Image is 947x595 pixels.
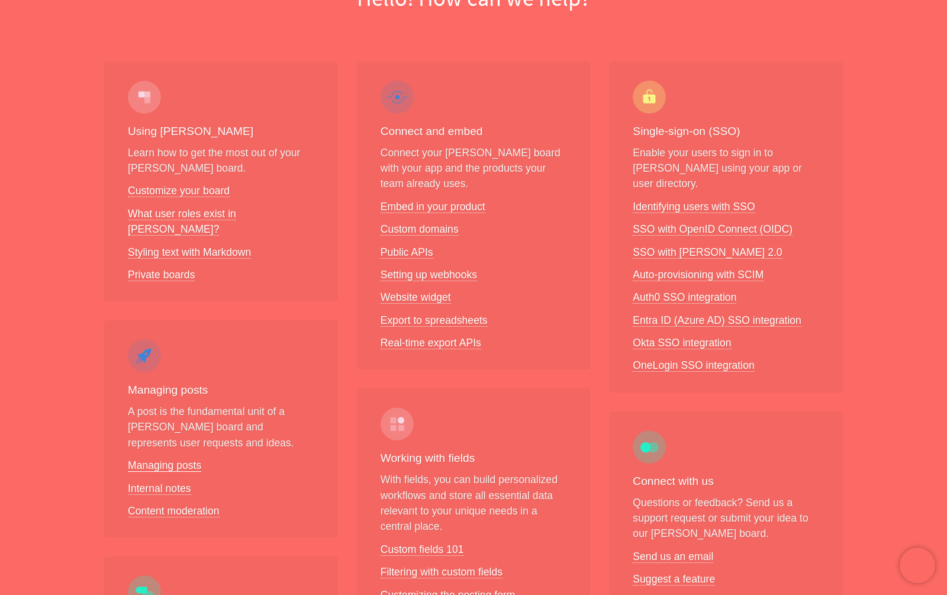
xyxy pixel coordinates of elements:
[128,185,230,197] a: Customize your board
[633,473,819,490] h3: Connect with us
[381,223,459,236] a: Custom domains
[633,551,713,563] a: Send us an email
[633,314,801,327] a: Entra ID (Azure AD) SSO integration
[633,269,764,281] a: Auto-provisioning with SCIM
[381,269,477,281] a: Setting up webhooks
[381,314,488,327] a: Export to spreadsheets
[128,246,251,259] a: Styling text with Markdown
[128,382,314,399] h3: Managing posts
[633,495,819,542] p: Questions or feedback? Send us a support request or submit your idea to our [PERSON_NAME] board.
[633,291,736,304] a: Auth0 SSO integration
[128,459,201,472] a: Managing posts
[381,337,481,349] a: Real-time export APIs
[633,145,819,192] p: Enable your users to sign in to [PERSON_NAME] using your app or user directory.
[128,208,236,236] a: What user roles exist in [PERSON_NAME]?
[128,404,314,451] p: A post is the fundamental unit of a [PERSON_NAME] board and represents user requests and ideas.
[381,472,567,535] p: With fields, you can build personalized workflows and store all essential data relevant to your u...
[128,269,195,281] a: Private boards
[128,123,314,140] h3: Using [PERSON_NAME]
[633,223,793,236] a: SSO with OpenID Connect (OIDC)
[633,359,754,372] a: OneLogin SSO integration
[900,548,935,583] iframe: Chatra live chat
[128,145,314,176] p: Learn how to get the most out of your [PERSON_NAME] board.
[633,201,755,213] a: Identifying users with SSO
[128,483,191,495] a: Internal notes
[381,291,451,304] a: Website widget
[381,123,567,140] h3: Connect and embed
[633,573,715,586] a: Suggest a feature
[381,450,567,467] h3: Working with fields
[633,123,819,140] h3: Single-sign-on (SSO)
[633,337,731,349] a: Okta SSO integration
[381,566,503,578] a: Filtering with custom fields
[381,543,464,556] a: Custom fields 101
[381,201,485,213] a: Embed in your product
[381,145,567,192] p: Connect your [PERSON_NAME] board with your app and the products your team already uses.
[633,246,782,259] a: SSO with [PERSON_NAME] 2.0
[128,505,220,517] a: Content moderation
[381,246,433,259] a: Public APIs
